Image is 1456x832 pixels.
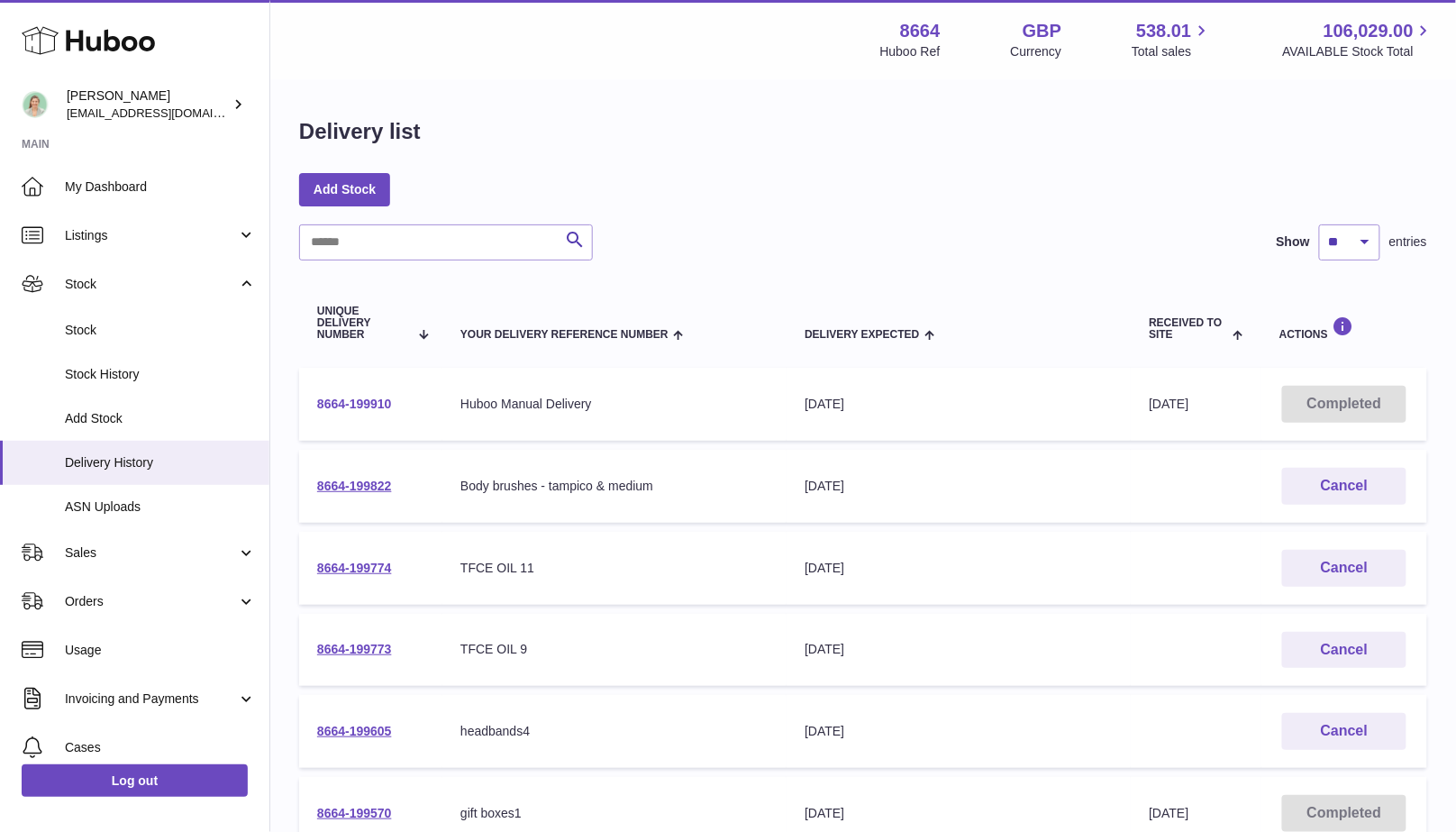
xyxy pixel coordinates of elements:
[65,227,237,244] span: Listings
[65,178,256,196] span: My Dashboard
[65,690,237,708] span: Invoicing and Payments
[65,322,256,339] span: Stock
[1149,397,1188,411] span: [DATE]
[317,806,392,820] a: 8664-199570
[1011,43,1062,60] div: Currency
[317,561,392,575] a: 8664-199774
[1149,317,1227,341] span: Received to Site
[65,454,256,471] span: Delivery History
[460,641,769,658] div: TFCE OIL 9
[1282,632,1406,669] button: Cancel
[1324,19,1414,43] span: 106,029.00
[460,396,769,413] div: Huboo Manual Delivery
[65,544,237,562] span: Sales
[22,764,248,797] a: Log out
[67,87,229,122] div: [PERSON_NAME]
[1277,233,1310,251] label: Show
[900,19,941,43] strong: 8664
[67,105,265,120] span: [EMAIL_ADDRESS][DOMAIN_NAME]
[22,91,49,118] img: hello@thefacialcuppingexpert.com
[805,396,1113,413] div: [DATE]
[317,642,392,656] a: 8664-199773
[317,479,392,493] a: 8664-199822
[805,329,919,341] span: Delivery Expected
[805,641,1113,658] div: [DATE]
[317,724,392,738] a: 8664-199605
[299,117,421,146] h1: Delivery list
[65,276,237,293] span: Stock
[1023,19,1061,43] strong: GBP
[1282,713,1406,750] button: Cancel
[1132,43,1212,60] span: Total sales
[460,723,769,740] div: headbands4
[1282,550,1406,587] button: Cancel
[1282,43,1434,60] span: AVAILABLE Stock Total
[460,805,769,822] div: gift boxes1
[805,805,1113,822] div: [DATE]
[880,43,941,60] div: Huboo Ref
[1279,316,1409,341] div: Actions
[65,410,256,427] span: Add Stock
[65,498,256,516] span: ASN Uploads
[317,306,409,342] span: Unique Delivery Number
[805,723,1113,740] div: [DATE]
[460,560,769,577] div: TFCE OIL 11
[460,478,769,495] div: Body brushes - tampico & medium
[1282,19,1434,60] a: 106,029.00 AVAILABLE Stock Total
[1149,806,1188,820] span: [DATE]
[460,329,669,341] span: Your Delivery Reference Number
[1132,19,1212,60] a: 538.01 Total sales
[299,173,390,206] a: Add Stock
[65,739,256,756] span: Cases
[65,366,256,383] span: Stock History
[65,593,237,610] span: Orders
[317,397,392,411] a: 8664-199910
[1389,233,1427,251] span: entries
[805,478,1113,495] div: [DATE]
[1282,468,1406,505] button: Cancel
[805,560,1113,577] div: [DATE]
[65,642,256,659] span: Usage
[1136,19,1191,43] span: 538.01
